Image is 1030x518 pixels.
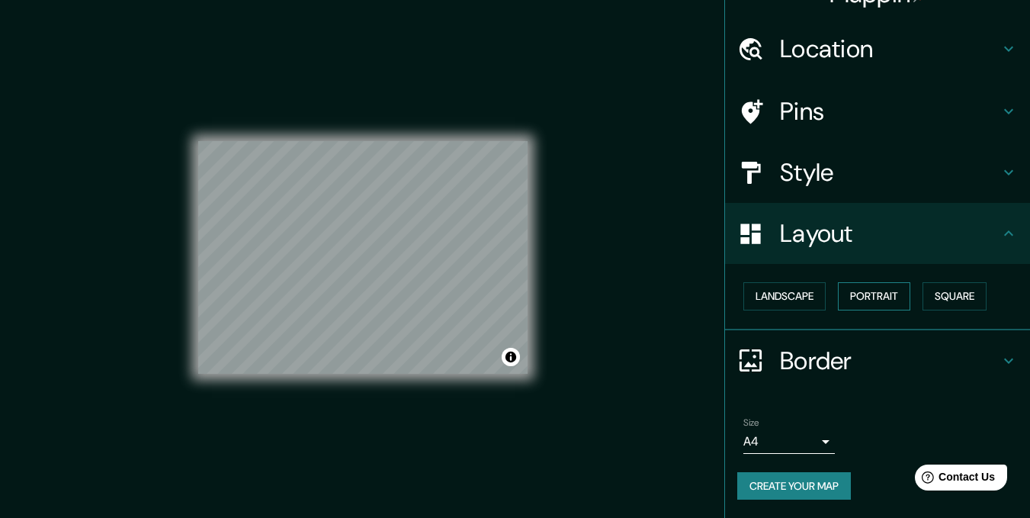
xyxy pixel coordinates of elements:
[743,282,826,310] button: Landscape
[502,348,520,366] button: Toggle attribution
[923,282,987,310] button: Square
[780,34,1000,64] h4: Location
[838,282,910,310] button: Portrait
[780,218,1000,249] h4: Layout
[725,18,1030,79] div: Location
[725,81,1030,142] div: Pins
[737,472,851,500] button: Create your map
[780,96,1000,127] h4: Pins
[780,157,1000,188] h4: Style
[198,141,528,374] canvas: Map
[725,142,1030,203] div: Style
[725,203,1030,264] div: Layout
[743,430,835,454] div: A4
[725,330,1030,391] div: Border
[894,458,1013,501] iframe: Help widget launcher
[780,346,1000,376] h4: Border
[743,416,759,429] label: Size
